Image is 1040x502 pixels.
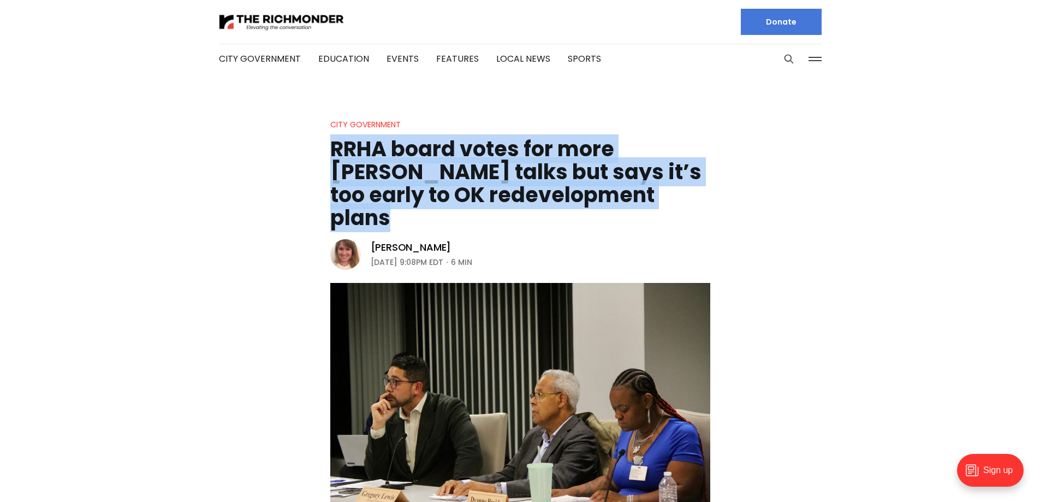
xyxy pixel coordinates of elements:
button: Search this site [781,51,797,67]
a: Events [387,52,419,65]
a: Education [318,52,369,65]
a: Features [436,52,479,65]
span: 6 min [451,256,472,269]
img: Sarah Vogelsong [330,239,361,270]
a: Donate [741,9,822,35]
h1: RRHA board votes for more [PERSON_NAME] talks but says it’s too early to OK redevelopment plans [330,138,710,229]
a: Sports [568,52,601,65]
a: City Government [330,119,401,130]
a: [PERSON_NAME] [371,241,451,254]
iframe: portal-trigger [948,448,1040,502]
a: City Government [219,52,301,65]
a: Local News [496,52,550,65]
time: [DATE] 9:08PM EDT [371,256,443,269]
img: The Richmonder [219,13,344,32]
